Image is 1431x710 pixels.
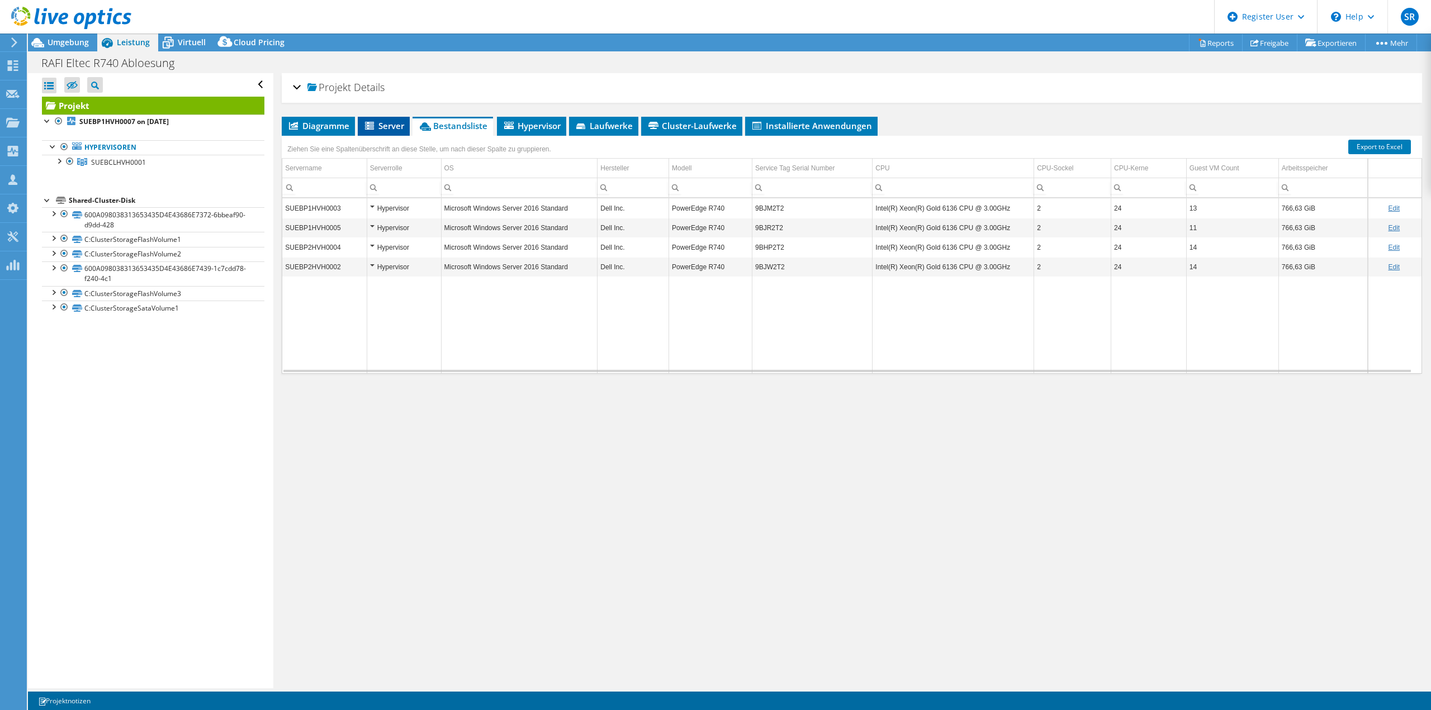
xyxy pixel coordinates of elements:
[873,159,1034,178] td: CPU Column
[755,161,835,175] div: Service Tag Serial Number
[752,198,872,218] td: Column Service Tag Serial Number, Value 9BJM2T2
[598,198,669,218] td: Column Hersteller, Value Dell Inc.
[1034,198,1111,218] td: Column CPU-Sockel, Value 2
[1111,237,1186,257] td: Column CPU-Kerne, Value 24
[42,115,264,129] a: SUEBP1HVH0007 on [DATE]
[117,37,150,47] span: Leistung
[669,218,752,237] td: Column Modell, Value PowerEdge R740
[1278,237,1367,257] td: Column Arbeitsspeicher, Value 766,63 GiB
[1282,161,1328,175] div: Arbeitsspeicher
[1331,12,1341,22] svg: \n
[1401,8,1419,26] span: SR
[30,694,98,708] a: Projektnotizen
[1297,34,1366,51] a: Exportieren
[1111,178,1186,197] td: Column CPU-Kerne, Filter cell
[1037,161,1073,175] div: CPU-Sockel
[1388,224,1400,232] a: Edit
[282,159,367,178] td: Servername Column
[1388,204,1400,212] a: Edit
[1186,257,1278,277] td: Column Guest VM Count, Value 14
[69,194,264,207] div: Shared-Cluster-Disk
[672,161,691,175] div: Modell
[285,141,554,157] div: Ziehen Sie eine Spaltenüberschrift an diese Stelle, um nach dieser Spalte zu gruppieren.
[370,161,402,175] div: Serverrolle
[370,260,438,274] div: Hypervisor
[42,155,264,169] a: SUEBCLHVH0001
[285,161,321,175] div: Servername
[370,202,438,215] div: Hypervisor
[1348,140,1411,154] a: Export to Excel
[282,237,367,257] td: Column Servername, Value SUEBP2HVH0004
[441,178,598,197] td: Column OS, Filter cell
[234,37,285,47] span: Cloud Pricing
[1186,237,1278,257] td: Column Guest VM Count, Value 14
[1034,237,1111,257] td: Column CPU-Sockel, Value 2
[1190,161,1239,175] div: Guest VM Count
[669,237,752,257] td: Column Modell, Value PowerEdge R740
[873,257,1034,277] td: Column CPU, Value Intel(R) Xeon(R) Gold 6136 CPU @ 3.00GHz
[36,57,192,69] h1: RAFI Eltec R740 Abloesung
[282,218,367,237] td: Column Servername, Value SUEBP1HVH0005
[598,257,669,277] td: Column Hersteller, Value Dell Inc.
[1111,257,1186,277] td: Column CPU-Kerne, Value 24
[598,218,669,237] td: Column Hersteller, Value Dell Inc.
[370,241,438,254] div: Hypervisor
[441,237,598,257] td: Column OS, Value Microsoft Windows Server 2016 Standard
[42,286,264,301] a: C:ClusterStorageFlashVolume3
[367,159,441,178] td: Serverrolle Column
[873,178,1034,197] td: Column CPU, Filter cell
[441,159,598,178] td: OS Column
[1111,218,1186,237] td: Column CPU-Kerne, Value 24
[367,178,441,197] td: Column Serverrolle, Filter cell
[1186,218,1278,237] td: Column Guest VM Count, Value 11
[441,218,598,237] td: Column OS, Value Microsoft Windows Server 2016 Standard
[598,159,669,178] td: Hersteller Column
[1388,244,1400,251] a: Edit
[752,178,872,197] td: Column Service Tag Serial Number, Filter cell
[669,198,752,218] td: Column Modell, Value PowerEdge R740
[1034,159,1111,178] td: CPU-Sockel Column
[178,37,206,47] span: Virtuell
[42,247,264,261] a: C:ClusterStorageFlashVolume2
[42,232,264,246] a: C:ClusterStorageFlashVolume1
[48,37,89,47] span: Umgebung
[1186,178,1278,197] td: Column Guest VM Count, Filter cell
[367,237,441,257] td: Column Serverrolle, Value Hypervisor
[751,120,872,131] span: Installierte Anwendungen
[669,257,752,277] td: Column Modell, Value PowerEdge R740
[1189,34,1243,51] a: Reports
[598,237,669,257] td: Column Hersteller, Value Dell Inc.
[600,161,629,175] div: Hersteller
[503,120,561,131] span: Hypervisor
[282,198,367,218] td: Column Servername, Value SUEBP1HVH0003
[1114,161,1148,175] div: CPU-Kerne
[42,207,264,232] a: 600A098038313653435D4E43686E7372-6bbeaf90-d9dd-428
[1111,198,1186,218] td: Column CPU-Kerne, Value 24
[79,117,169,126] b: SUEBP1HVH0007 on [DATE]
[1278,198,1367,218] td: Column Arbeitsspeicher, Value 766,63 GiB
[1388,263,1400,271] a: Edit
[752,159,872,178] td: Service Tag Serial Number Column
[873,198,1034,218] td: Column CPU, Value Intel(R) Xeon(R) Gold 6136 CPU @ 3.00GHz
[367,198,441,218] td: Column Serverrolle, Value Hypervisor
[1034,218,1111,237] td: Column CPU-Sockel, Value 2
[875,161,889,175] div: CPU
[287,120,349,131] span: Diagramme
[1186,198,1278,218] td: Column Guest VM Count, Value 13
[367,257,441,277] td: Column Serverrolle, Value Hypervisor
[1278,257,1367,277] td: Column Arbeitsspeicher, Value 766,63 GiB
[91,158,146,167] span: SUEBCLHVH0001
[575,120,633,131] span: Laufwerke
[647,120,737,131] span: Cluster-Laufwerke
[1365,34,1417,51] a: Mehr
[669,178,752,197] td: Column Modell, Filter cell
[282,136,1422,373] div: Data grid
[752,218,872,237] td: Column Service Tag Serial Number, Value 9BJR2T2
[1186,159,1278,178] td: Guest VM Count Column
[1034,178,1111,197] td: Column CPU-Sockel, Filter cell
[42,261,264,286] a: 600A098038313653435D4E43686E7439-1c7cdd78-f240-4c1
[307,82,351,93] span: Projekt
[441,198,598,218] td: Column OS, Value Microsoft Windows Server 2016 Standard
[363,120,404,131] span: Server
[873,218,1034,237] td: Column CPU, Value Intel(R) Xeon(R) Gold 6136 CPU @ 3.00GHz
